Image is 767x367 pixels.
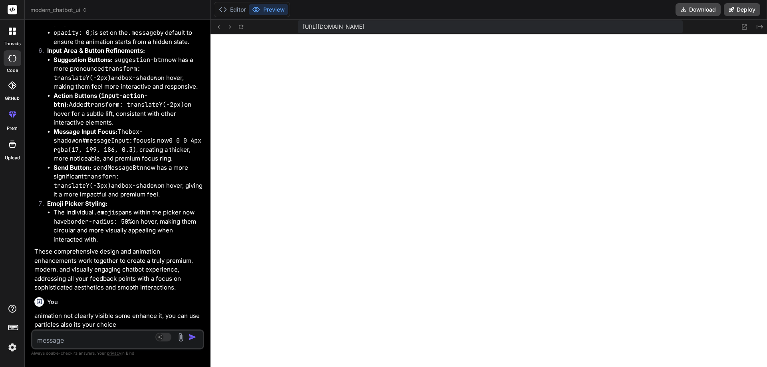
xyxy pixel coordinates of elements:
[93,164,143,172] code: sendMessageBtn
[67,218,132,226] code: border-radius: 50%
[249,4,288,15] button: Preview
[47,47,145,54] strong: Input Area & Button Refinements:
[54,56,203,91] li: now has a more pronounced and on hover, making them feel more interactive and responsive.
[54,128,117,135] strong: Message Input Focus:
[6,341,19,354] img: settings
[31,349,204,357] p: Always double-check its answers. Your in Bind
[54,92,148,109] code: input-action-btn
[54,128,143,145] code: box-shadow
[47,200,107,207] strong: Emoji Picker Styling:
[121,74,157,82] code: box-shadow
[7,125,18,132] label: prem
[128,29,157,37] code: .message
[121,182,157,190] code: box-shadow
[303,23,364,31] span: [URL][DOMAIN_NAME]
[87,101,184,109] code: transform: translateY(-2px)
[54,65,141,82] code: transform: translateY(-2px)
[54,163,203,199] li: now has a more significant and on hover, giving it a more impactful and premium feel.
[4,40,21,47] label: threads
[114,56,165,64] code: suggestion-btn
[54,29,93,37] code: opacity: 0;
[7,67,18,74] label: code
[54,173,119,190] code: transform: translateY(-3px)
[54,28,203,46] li: is set on the by default to ensure the animation starts from a hidden state.
[47,298,58,306] h6: You
[54,137,201,154] code: 0 0 0 4px rgba(17, 199, 186, 0.3)
[107,351,121,355] span: privacy
[176,333,185,342] img: attachment
[724,3,760,16] button: Deploy
[34,311,203,329] p: animation not clearly visible some enhance it, you can use particles also its your choice
[216,4,249,15] button: Editor
[676,3,721,16] button: Download
[54,56,113,63] strong: Suggestion Buttons:
[54,164,91,171] strong: Send Button:
[93,208,115,216] code: .emoji
[34,247,203,292] p: These comprehensive design and animation enhancements work together to create a truly premium, mo...
[54,92,148,109] strong: Action Buttons ( ):
[5,95,20,102] label: GitHub
[82,137,151,145] code: #messageInput:focus
[5,155,20,161] label: Upload
[54,208,203,244] li: The individual spans within the picker now have on hover, making them circular and more visually ...
[189,333,197,341] img: icon
[54,91,203,127] li: Added on hover for a subtle lift, consistent with other interactive elements.
[54,127,203,163] li: The on is now , creating a thicker, more noticeable, and premium focus ring.
[30,6,87,14] span: modern_chatbot_ui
